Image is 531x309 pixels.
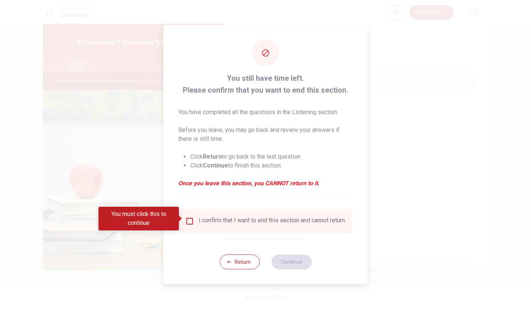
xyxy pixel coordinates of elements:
[203,162,228,169] strong: Continue
[178,72,353,96] span: You still have time left. Please confirm that you want to end this section.
[99,207,179,230] div: You must click this to continue
[178,126,353,143] p: Before you leave, you may go back and review your answers if there is still time.
[190,161,353,170] li: Click to finish this section.
[178,108,353,117] p: You have completed all the questions in the Listening section.
[190,152,353,161] li: Click to go back to the last question
[203,153,222,160] strong: Return
[220,255,260,269] button: Return
[178,179,353,188] em: Once you leave this section, you CANNOT return to it.
[185,217,194,226] span: You must click this to continue
[199,217,346,226] div: I confirm that I want to end this section and cannot return.
[271,255,311,269] button: Continue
